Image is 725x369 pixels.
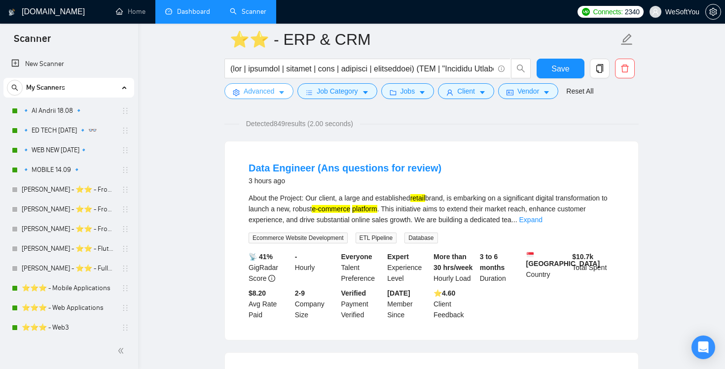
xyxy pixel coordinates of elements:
[385,251,432,284] div: Experience Level
[705,8,721,16] a: setting
[247,288,293,320] div: Avg Rate Paid
[566,86,593,97] a: Reset All
[295,289,305,297] b: 2-9
[297,83,377,99] button: barsJob Categorycaret-down
[121,284,129,292] span: holder
[295,253,297,261] b: -
[526,251,600,268] b: [GEOGRAPHIC_DATA]
[26,78,65,98] span: My Scanners
[404,233,437,243] span: Database
[22,180,115,200] a: [PERSON_NAME] - ⭐️⭐️ - Front Dev
[341,289,366,297] b: Verified
[593,6,622,17] span: Connects:
[387,253,409,261] b: Expert
[3,54,134,74] li: New Scanner
[524,251,571,284] div: Country
[434,253,472,271] b: More than 30 hrs/week
[511,216,517,224] span: ...
[527,251,534,258] img: 🇸🇬
[121,205,129,213] span: holder
[117,346,127,356] span: double-left
[652,8,659,15] span: user
[22,219,115,239] a: [PERSON_NAME] - ⭐️⭐️ - Front Dev
[507,89,513,96] span: idcard
[446,89,453,96] span: user
[22,259,115,278] a: [PERSON_NAME] - ⭐️⭐️ - Fullstack Dev
[590,59,610,78] button: copy
[121,324,129,332] span: holder
[249,163,441,173] a: Data Engineer (Ans questions for review)
[11,54,126,74] a: New Scanner
[224,83,293,99] button: settingAdvancedcaret-down
[615,59,635,78] button: delete
[432,288,478,320] div: Client Feedback
[317,86,358,97] span: Job Category
[706,8,721,16] span: setting
[339,288,386,320] div: Payment Verified
[620,33,633,46] span: edit
[400,86,415,97] span: Jobs
[381,83,435,99] button: folderJobscaret-down
[121,186,129,194] span: holder
[390,89,397,96] span: folder
[517,86,539,97] span: Vendor
[121,225,129,233] span: holder
[22,121,115,140] a: 🔹 ED TECH [DATE] 🔹 👓
[116,7,145,16] a: homeHome
[22,101,115,121] a: 🔹 AI Andrii 18.08 🔹
[352,205,377,213] mark: platform
[511,64,530,73] span: search
[22,239,115,259] a: [PERSON_NAME] - ⭐️⭐️ - Flutter Dev
[543,89,550,96] span: caret-down
[511,59,531,78] button: search
[625,6,640,17] span: 2340
[570,251,616,284] div: Total Spent
[249,289,266,297] b: $8.20
[457,86,475,97] span: Client
[432,251,478,284] div: Hourly Load
[22,278,115,298] a: ⭐️⭐️⭐️ - Mobile Applications
[691,335,715,359] div: Open Intercom Messenger
[22,318,115,337] a: ⭐️⭐️⭐️ - Web3
[387,289,410,297] b: [DATE]
[121,245,129,253] span: holder
[249,193,615,225] div: About the Project: Our client, a large and established brand, is embarking on a significant digit...
[121,265,129,272] span: holder
[306,89,313,96] span: bars
[22,298,115,318] a: ⭐️⭐️⭐️ - Web Applications
[22,140,115,160] a: 🔹 WEB NEW [DATE]🔹
[616,64,634,73] span: delete
[244,86,274,97] span: Advanced
[434,289,455,297] b: ⭐️ 4.60
[385,288,432,320] div: Member Since
[230,27,618,52] input: Scanner name...
[7,80,23,96] button: search
[230,63,494,75] input: Search Freelance Jobs...
[339,251,386,284] div: Talent Preference
[249,233,348,243] span: Ecommerce Website Development
[590,64,609,73] span: copy
[478,251,524,284] div: Duration
[498,83,558,99] button: idcardVendorcaret-down
[268,275,275,282] span: info-circle
[22,160,115,180] a: 🔹 MOBILE 14.09 🔹
[8,4,15,20] img: logo
[6,32,59,52] span: Scanner
[121,304,129,312] span: holder
[293,288,339,320] div: Company Size
[22,200,115,219] a: [PERSON_NAME] - ⭐️⭐️ - Front Dev
[551,63,569,75] span: Save
[356,233,397,243] span: ETL Pipeline
[572,253,593,261] b: $ 10.7k
[7,84,22,91] span: search
[438,83,494,99] button: userClientcaret-down
[480,253,505,271] b: 3 to 6 months
[519,216,543,224] a: Expand
[341,253,372,261] b: Everyone
[582,8,590,16] img: upwork-logo.png
[278,89,285,96] span: caret-down
[230,7,266,16] a: searchScanner
[233,89,240,96] span: setting
[247,251,293,284] div: GigRadar Score
[362,89,369,96] span: caret-down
